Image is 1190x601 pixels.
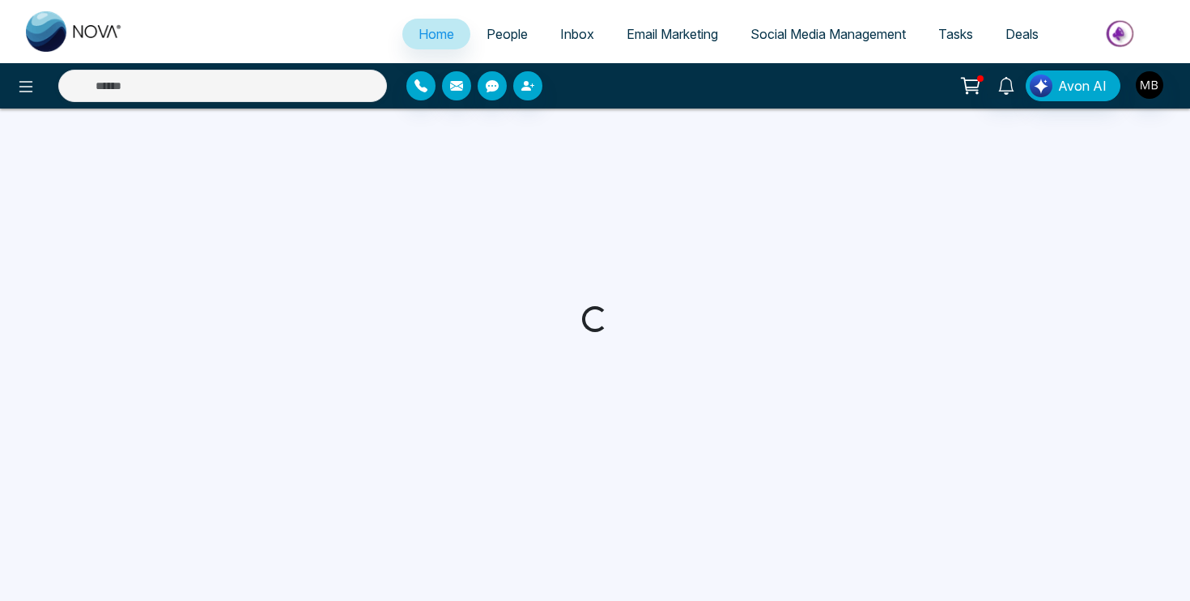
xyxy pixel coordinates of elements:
img: Nova CRM Logo [26,11,123,52]
a: Email Marketing [610,19,734,49]
button: Avon AI [1026,70,1120,101]
a: Inbox [544,19,610,49]
span: People [487,26,528,42]
a: Home [402,19,470,49]
span: Social Media Management [750,26,906,42]
img: Lead Flow [1030,75,1052,97]
span: Avon AI [1058,76,1107,96]
span: Home [419,26,454,42]
a: Social Media Management [734,19,922,49]
span: Email Marketing [627,26,718,42]
span: Inbox [560,26,594,42]
img: Market-place.gif [1063,15,1180,52]
a: Tasks [922,19,989,49]
a: Deals [989,19,1055,49]
span: Deals [1005,26,1039,42]
span: Tasks [938,26,973,42]
img: User Avatar [1136,71,1163,99]
a: People [470,19,544,49]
